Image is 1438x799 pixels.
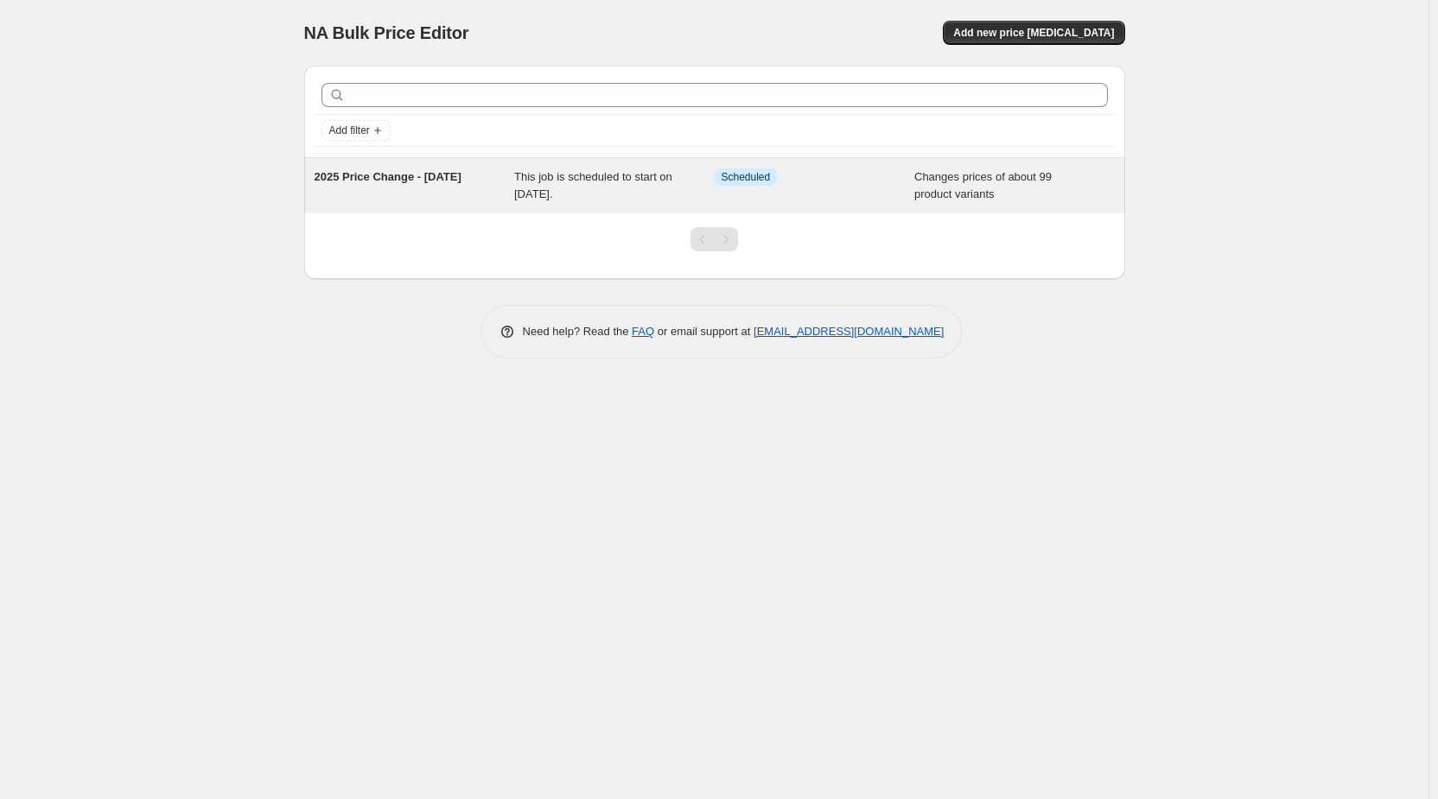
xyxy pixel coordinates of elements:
[329,124,370,137] span: Add filter
[690,227,738,251] nav: Pagination
[754,325,944,338] a: [EMAIL_ADDRESS][DOMAIN_NAME]
[943,21,1124,45] button: Add new price [MEDICAL_DATA]
[514,170,672,200] span: This job is scheduled to start on [DATE].
[914,170,1052,200] span: Changes prices of about 99 product variants
[523,325,633,338] span: Need help? Read the
[321,120,391,141] button: Add filter
[304,23,469,42] span: NA Bulk Price Editor
[953,26,1114,40] span: Add new price [MEDICAL_DATA]
[632,325,654,338] a: FAQ
[654,325,754,338] span: or email support at
[315,170,461,183] span: 2025 Price Change - [DATE]
[722,170,771,184] span: Scheduled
